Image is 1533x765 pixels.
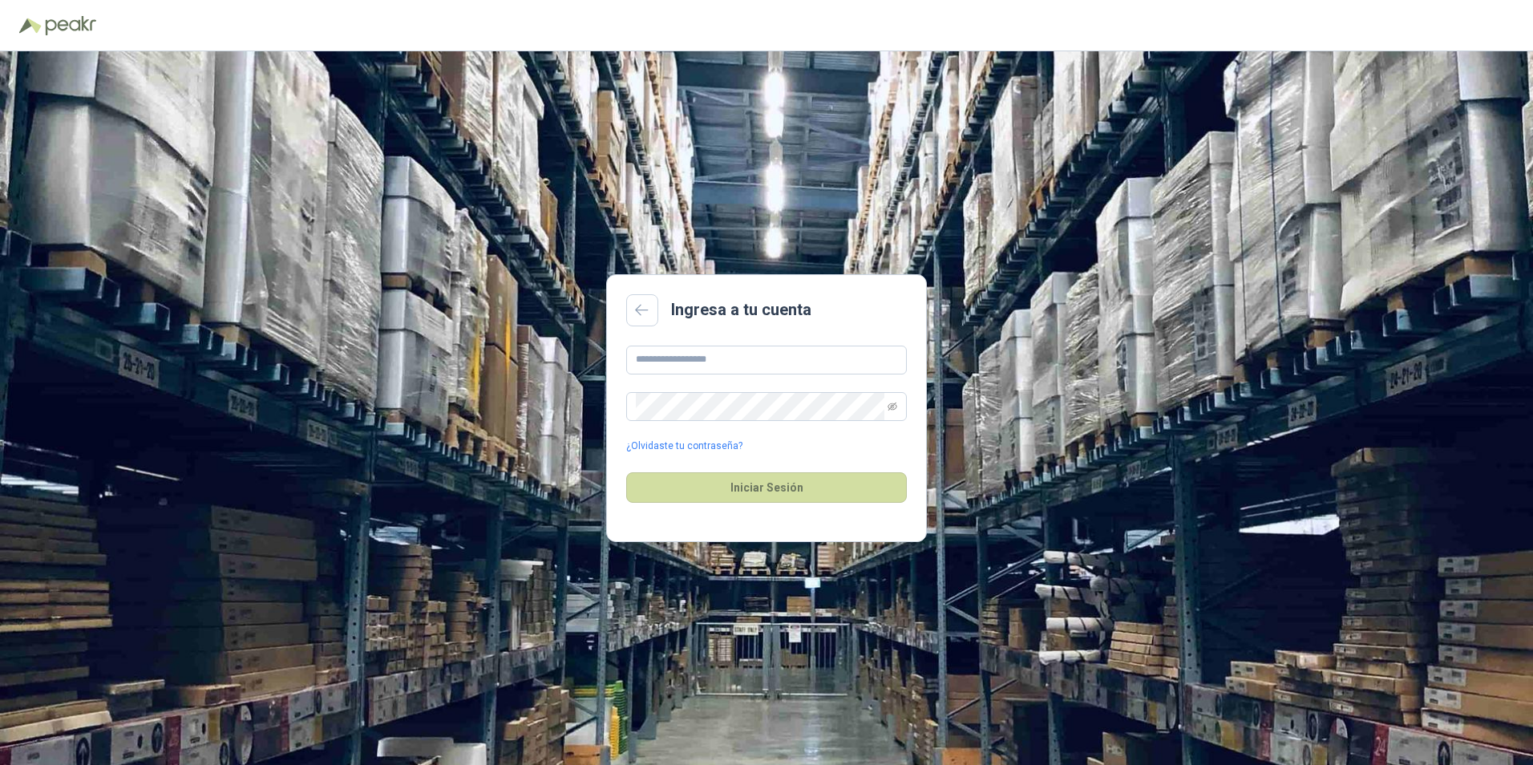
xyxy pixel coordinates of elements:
img: Logo [19,18,42,34]
img: Peakr [45,16,96,35]
a: ¿Olvidaste tu contraseña? [626,439,742,454]
button: Iniciar Sesión [626,472,907,503]
span: eye-invisible [888,402,897,411]
h2: Ingresa a tu cuenta [671,297,811,322]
